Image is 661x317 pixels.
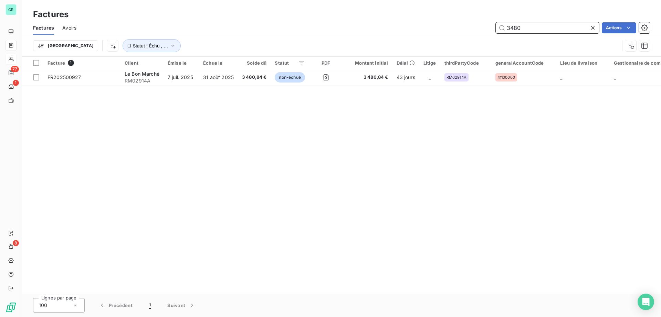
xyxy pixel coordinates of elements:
[392,69,419,86] td: 43 jours
[275,72,305,83] span: non-échue
[429,74,431,80] span: _
[199,69,238,86] td: 31 août 2025
[6,67,16,78] a: 77
[242,60,267,66] div: Solde dû
[275,60,305,66] div: Statut
[638,294,654,310] div: Open Intercom Messenger
[62,24,76,31] span: Avoirs
[6,302,17,313] img: Logo LeanPay
[125,60,159,66] div: Client
[48,74,81,80] span: FR202500927
[159,298,204,313] button: Suivant
[444,60,487,66] div: thirdPartyCode
[13,80,19,86] span: 1
[164,69,199,86] td: 7 juil. 2025
[497,75,515,79] span: 41100000
[125,77,159,84] span: RM02914A
[133,43,168,48] span: Statut : Échu , ...
[33,40,98,51] button: [GEOGRAPHIC_DATA]
[602,22,636,33] button: Actions
[6,4,17,15] div: GR
[123,39,181,52] button: Statut : Échu , ...
[33,8,69,21] h3: Factures
[39,302,47,309] span: 100
[90,298,141,313] button: Précédent
[397,60,415,66] div: Délai
[13,240,19,246] span: 8
[560,60,606,66] div: Lieu de livraison
[242,74,267,81] span: 3 480,84 €
[313,60,338,66] div: PDF
[347,60,388,66] div: Montant initial
[125,71,159,77] span: Le Bon Marché
[68,60,74,66] span: 1
[6,81,16,92] a: 1
[496,22,599,33] input: Rechercher
[149,302,151,309] span: 1
[495,60,552,66] div: generalAccountCode
[347,74,388,81] span: 3 480,84 €
[33,24,54,31] span: Factures
[168,60,195,66] div: Émise le
[447,75,466,79] span: RM02914A
[48,60,65,66] span: Facture
[614,74,616,80] span: _
[203,60,234,66] div: Échue le
[560,74,562,80] span: _
[141,298,159,313] button: 1
[423,60,436,66] div: Litige
[11,66,19,72] span: 77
